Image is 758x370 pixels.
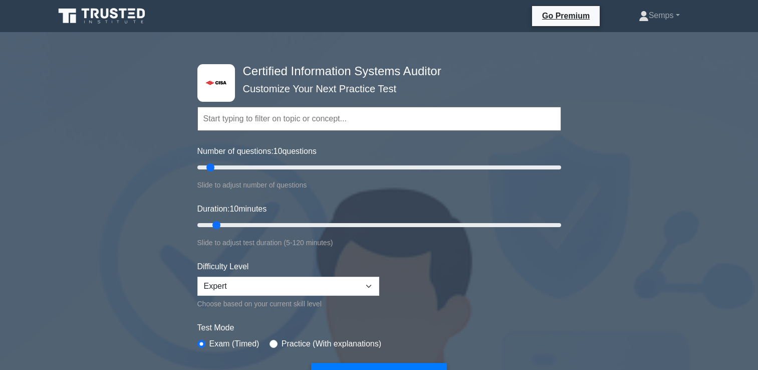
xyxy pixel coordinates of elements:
span: 10 [274,147,283,155]
label: Practice (With explanations) [282,338,381,350]
span: 10 [229,205,238,213]
h4: Certified Information Systems Auditor [239,64,512,79]
div: Choose based on your current skill level [197,298,379,310]
label: Test Mode [197,322,561,334]
input: Start typing to filter on topic or concept... [197,107,561,131]
label: Number of questions: questions [197,145,317,157]
label: Duration: minutes [197,203,267,215]
a: Go Premium [536,10,596,22]
label: Difficulty Level [197,261,249,273]
div: Slide to adjust number of questions [197,179,561,191]
a: Semps [615,6,704,26]
div: Slide to adjust test duration (5-120 minutes) [197,237,561,249]
label: Exam (Timed) [209,338,260,350]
